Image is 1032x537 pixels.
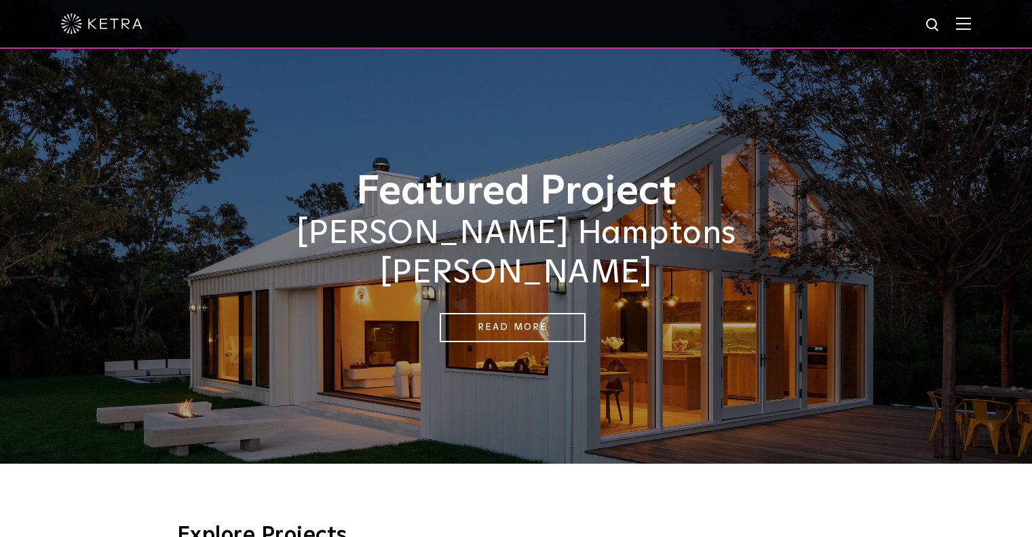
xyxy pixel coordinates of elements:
h1: Featured Project [177,170,856,215]
img: search icon [925,17,942,34]
img: Hamburger%20Nav.svg [956,17,971,30]
img: ketra-logo-2019-white [61,14,142,34]
a: Read More [440,313,586,342]
h2: [PERSON_NAME] Hamptons [PERSON_NAME] [177,215,856,293]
